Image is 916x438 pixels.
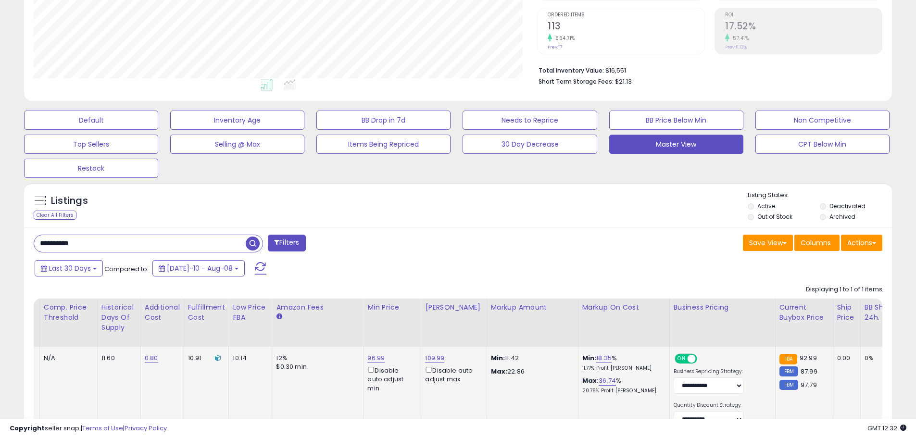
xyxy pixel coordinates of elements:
[757,202,775,210] label: Active
[491,353,505,363] strong: Min:
[800,353,817,363] span: 92.99
[276,363,356,371] div: $0.30 min
[867,424,906,433] span: 2025-09-8 12:32 GMT
[101,354,133,363] div: 11.60
[10,424,45,433] strong: Copyright
[152,260,245,276] button: [DATE]-10 - Aug-08
[24,135,158,154] button: Top Sellers
[779,354,797,364] small: FBA
[316,111,451,130] button: BB Drop in 7d
[24,159,158,178] button: Restock
[548,44,562,50] small: Prev: 17
[463,111,597,130] button: Needs to Reprice
[15,302,36,313] div: Cost
[582,302,665,313] div: Markup on Cost
[725,21,882,34] h2: 17.52%
[755,135,890,154] button: CPT Below Min
[725,44,747,50] small: Prev: 11.13%
[51,194,88,208] h5: Listings
[695,355,711,363] span: OFF
[548,21,704,34] h2: 113
[674,302,771,313] div: Business Pricing
[582,365,662,372] p: 11.77% Profit [PERSON_NAME]
[779,366,798,376] small: FBM
[10,424,167,433] div: seller snap | |
[425,365,479,384] div: Disable auto adjust max
[463,135,597,154] button: 30 Day Decrease
[755,111,890,130] button: Non Competitive
[233,354,264,363] div: 10.14
[491,367,508,376] strong: Max:
[367,302,417,313] div: Min Price
[599,376,616,386] a: 36.74
[837,354,853,363] div: 0.00
[491,367,571,376] p: 22.86
[865,302,900,323] div: BB Share 24h.
[725,13,882,18] span: ROI
[676,355,688,363] span: ON
[539,66,604,75] b: Total Inventory Value:
[582,376,599,385] b: Max:
[167,263,233,273] span: [DATE]-10 - Aug-08
[552,35,575,42] small: 564.71%
[145,353,158,363] a: 0.80
[582,353,597,363] b: Min:
[757,213,792,221] label: Out of Stock
[104,264,149,274] span: Compared to:
[743,235,793,251] button: Save View
[170,135,304,154] button: Selling @ Max
[268,235,305,251] button: Filters
[276,313,282,321] small: Amazon Fees.
[794,235,840,251] button: Columns
[44,302,93,323] div: Comp. Price Threshold
[188,354,222,363] div: 10.91
[582,388,662,394] p: 20.78% Profit [PERSON_NAME]
[674,402,743,409] label: Quantity Discount Strategy:
[748,191,892,200] p: Listing States:
[125,424,167,433] a: Privacy Policy
[276,302,359,313] div: Amazon Fees
[425,302,482,313] div: [PERSON_NAME]
[491,354,571,363] p: 11.42
[865,354,896,363] div: 0%
[829,202,866,210] label: Deactivated
[276,354,356,363] div: 12%
[548,13,704,18] span: Ordered Items
[801,238,831,248] span: Columns
[367,353,385,363] a: 96.99
[806,285,882,294] div: Displaying 1 to 1 of 1 items
[367,365,414,393] div: Disable auto adjust min
[35,260,103,276] button: Last 30 Days
[539,77,614,86] b: Short Term Storage Fees:
[145,302,180,323] div: Additional Cost
[425,353,444,363] a: 109.99
[82,424,123,433] a: Terms of Use
[24,111,158,130] button: Default
[34,211,76,220] div: Clear All Filters
[801,367,817,376] span: 87.99
[44,354,90,363] div: N/A
[596,353,612,363] a: 18.35
[316,135,451,154] button: Items Being Repriced
[188,302,225,323] div: Fulfillment Cost
[609,135,743,154] button: Master View
[674,368,743,375] label: Business Repricing Strategy:
[841,235,882,251] button: Actions
[615,77,632,86] span: $21.13
[829,213,855,221] label: Archived
[49,263,91,273] span: Last 30 Days
[729,35,749,42] small: 57.41%
[491,302,574,313] div: Markup Amount
[582,376,662,394] div: %
[578,299,669,347] th: The percentage added to the cost of goods (COGS) that forms the calculator for Min & Max prices.
[233,302,268,323] div: Low Price FBA
[779,302,829,323] div: Current Buybox Price
[801,380,817,389] span: 97.79
[539,64,875,75] li: $16,551
[837,302,856,323] div: Ship Price
[101,302,137,333] div: Historical Days Of Supply
[779,380,798,390] small: FBM
[582,354,662,372] div: %
[170,111,304,130] button: Inventory Age
[609,111,743,130] button: BB Price Below Min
